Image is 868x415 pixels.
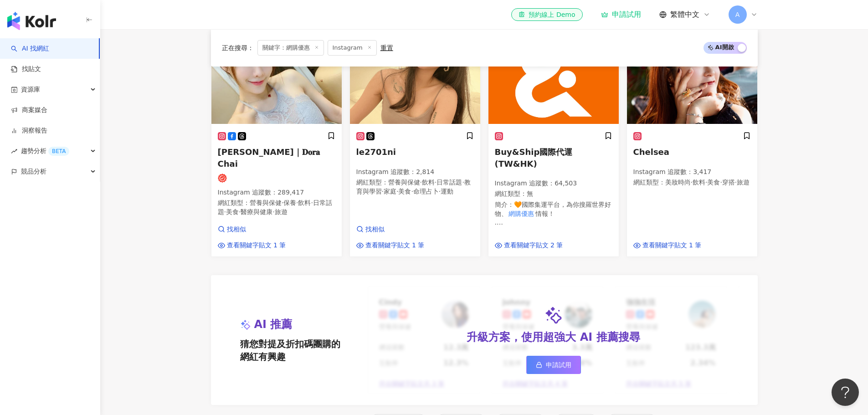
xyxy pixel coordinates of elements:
span: Instagram [328,40,377,56]
span: 穿搭 [722,179,735,186]
p: Instagram 追蹤數 ： 289,417 [218,188,335,197]
span: 申請試用 [546,361,571,369]
a: 查看關鍵字貼文 2 筆 [495,241,563,250]
div: 升級方案，使用超強大 AI 推薦搜尋 [467,330,640,345]
span: · [435,179,437,186]
span: 美食 [398,188,411,195]
span: · [282,199,283,206]
span: · [411,188,413,195]
a: 預約線上 Demo [511,8,582,21]
span: 家庭 [384,188,396,195]
span: 命理占卜 [413,188,439,195]
span: 運動 [441,188,453,195]
mark: 網購優惠 [508,209,536,219]
span: 找相似 [365,225,385,234]
span: 關鍵字：網購優惠 [257,40,324,56]
a: 查看關鍵字貼文 1 筆 [633,241,702,250]
span: 美食 [707,179,720,186]
a: KOL AvatarBuy&Ship國際代運(TW&HK)Instagram 追蹤數：64,503網紅類型：無簡介：🧡國際集運平台，為你搜羅世界好物、網購優惠情報！ . ✈️ #集運 #網購 #... [488,32,619,257]
p: Instagram 追蹤數 ： 64,503 [495,179,612,188]
span: 正在搜尋 ： [222,44,254,51]
img: KOL Avatar [350,33,480,124]
span: · [272,208,274,215]
div: BETA [48,147,69,156]
img: KOL Avatar [488,33,619,124]
p: 網紅類型 ： [633,178,751,187]
div: 簡介 ： [495,200,612,227]
span: 查看關鍵字貼文 1 筆 [227,241,286,250]
a: KOL Avatar[PERSON_NAME]｜𝐃𝐨𝐫𝐚 ChaiInstagram 追蹤數：289,417網紅類型：營養與保健·保養·飲料·日常話題·美食·醫療與健康·旅遊找相似查看關鍵字貼文... [211,32,342,257]
span: · [462,179,464,186]
a: KOL AvatarChelseaInstagram 追蹤數：3,417網紅類型：美妝時尚·飲料·美食·穿搭·旅遊查看關鍵字貼文 1 筆 [627,32,758,257]
span: le2701ni [356,147,396,157]
span: 醫療與健康 [241,208,272,215]
span: Buy&Ship國際代運(TW&HK) [495,147,573,168]
span: · [439,188,441,195]
a: 查看關鍵字貼文 1 筆 [356,241,425,250]
span: [PERSON_NAME]｜𝐃𝐨𝐫𝐚 Chai [218,147,320,168]
span: · [224,208,226,215]
div: 預約線上 Demo [519,10,575,19]
span: 美妝時尚 [665,179,691,186]
span: · [296,199,298,206]
span: 教育與學習 [356,179,471,195]
a: 商案媒合 [11,106,47,115]
a: 找貼文 [11,65,41,74]
img: KOL Avatar [627,33,757,124]
p: 網紅類型 ： [356,178,474,196]
a: 洞察報告 [11,126,47,135]
p: Instagram 追蹤數 ： 2,814 [356,168,474,177]
span: 日常話題 [218,199,332,215]
span: Chelsea [633,147,669,157]
a: 申請試用 [526,356,581,374]
span: 競品分析 [21,161,46,182]
img: KOL Avatar [211,33,342,124]
span: · [396,188,398,195]
span: · [239,208,241,215]
span: · [691,179,693,186]
a: 查看關鍵字貼文 1 筆 [218,241,286,250]
span: 旅遊 [737,179,750,186]
p: 網紅類型 ： [218,199,335,216]
span: 查看關鍵字貼文 2 筆 [504,241,563,250]
span: 資源庫 [21,79,40,100]
a: searchAI 找網紅 [11,44,49,53]
a: 申請試用 [601,10,641,19]
span: 營養與保健 [388,179,420,186]
span: 趨勢分析 [21,141,69,161]
span: 美食 [226,208,239,215]
span: 🧡國際集運平台，為你搜羅世界好物、 [495,201,611,217]
span: · [705,179,707,186]
p: Instagram 追蹤數 ： 3,417 [633,168,751,177]
span: 查看關鍵字貼文 1 筆 [642,241,702,250]
span: 繁體中文 [670,10,699,20]
p: 網紅類型 ： 無 [495,190,612,199]
span: 查看關鍵字貼文 1 筆 [365,241,425,250]
span: · [420,179,422,186]
span: · [311,199,313,206]
span: 保養 [283,199,296,206]
a: 找相似 [356,225,425,234]
span: 飲料 [693,179,705,186]
span: 猜您對提及折扣碼團購的網紅有興趣 [240,338,346,363]
img: logo [7,12,56,30]
span: · [720,179,722,186]
span: 日常話題 [437,179,462,186]
span: · [735,179,737,186]
iframe: Help Scout Beacon - Open [832,379,859,406]
span: 飲料 [298,199,311,206]
span: 飲料 [422,179,435,186]
a: KOL Avatarle2701niInstagram 追蹤數：2,814網紅類型：營養與保健·飲料·日常話題·教育與學習·家庭·美食·命理占卜·運動找相似查看關鍵字貼文 1 筆 [349,32,481,257]
span: 旅遊 [275,208,288,215]
a: 找相似 [218,225,286,234]
span: 找相似 [227,225,246,234]
div: 重置 [380,44,393,51]
span: rise [11,148,17,154]
span: 營養與保健 [250,199,282,206]
span: A [735,10,740,20]
span: · [382,188,384,195]
span: AI 推薦 [254,317,293,333]
span: 情報！ . ✈️ #集運 #網購 #實重收費 📍美國｜日本｜加拿大｜英國｜意大利｜澳洲｜南韓｜泰國｜中國｜台灣 . ​🛒 會員真實分享，網購不中伏！ [495,210,611,271]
